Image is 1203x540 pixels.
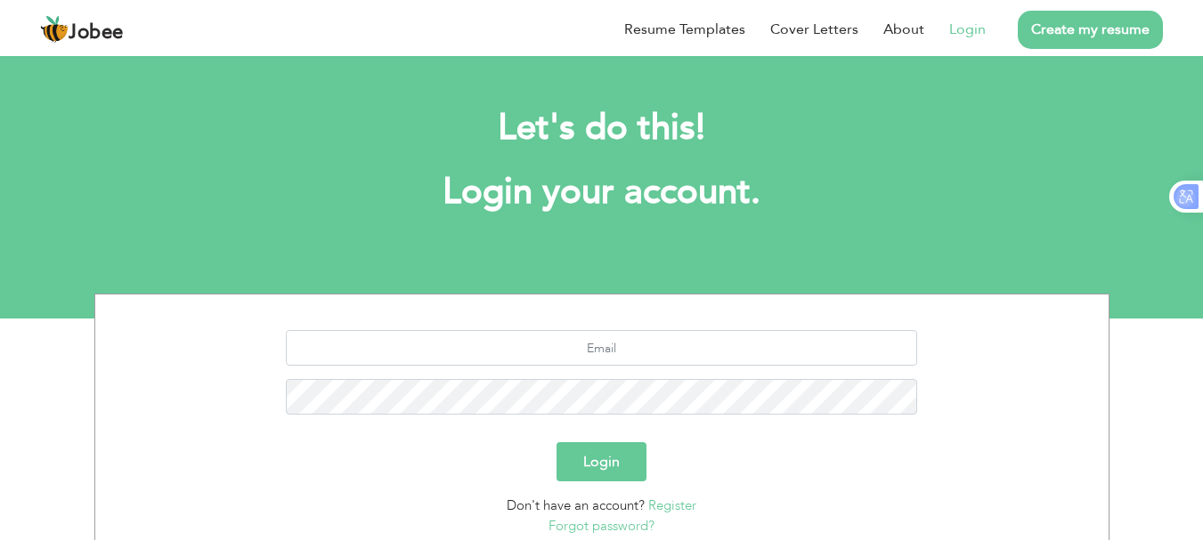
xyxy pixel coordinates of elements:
[949,19,986,40] a: Login
[121,105,1083,151] h2: Let's do this!
[507,496,645,514] span: Don't have an account?
[624,19,745,40] a: Resume Templates
[770,19,858,40] a: Cover Letters
[40,15,69,44] img: jobee.io
[69,23,124,43] span: Jobee
[883,19,924,40] a: About
[286,330,917,366] input: Email
[557,442,646,481] button: Login
[549,517,654,535] a: Forgot password?
[121,169,1083,215] h1: Login your account.
[40,15,124,44] a: Jobee
[1018,11,1163,49] a: Create my resume
[648,496,696,514] a: Register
